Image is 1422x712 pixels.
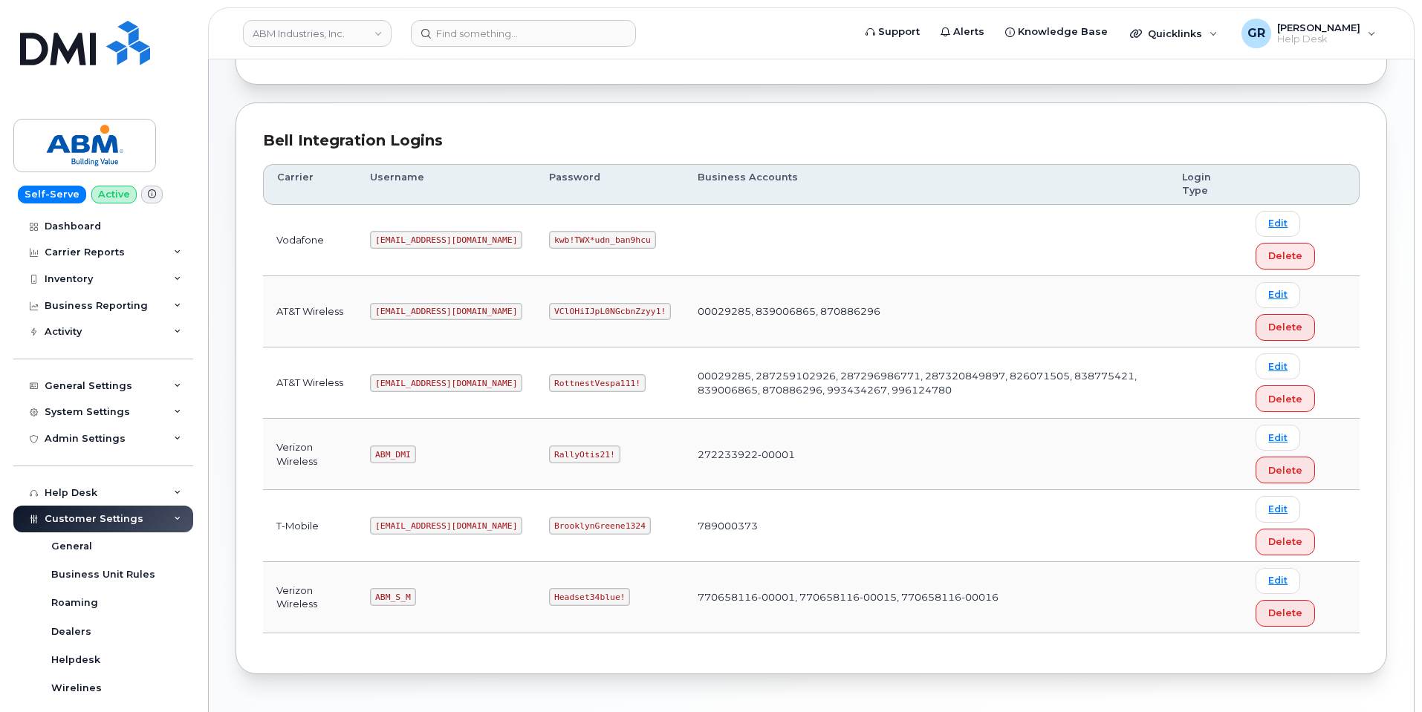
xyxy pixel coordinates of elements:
button: Delete [1256,243,1315,270]
th: Carrier [263,164,357,205]
th: Password [536,164,684,205]
code: [EMAIL_ADDRESS][DOMAIN_NAME] [370,517,522,535]
td: Verizon Wireless [263,419,357,490]
span: Help Desk [1277,33,1360,45]
span: Quicklinks [1148,27,1202,39]
span: GR [1247,25,1265,42]
th: Business Accounts [684,164,1169,205]
a: Edit [1256,425,1300,451]
a: Edit [1256,282,1300,308]
a: Edit [1256,353,1300,379]
td: AT&T Wireless [263,347,357,419]
a: ABM Industries, Inc. [243,20,392,47]
button: Delete [1256,385,1315,412]
td: T-Mobile [263,490,357,561]
span: Delete [1268,392,1302,406]
button: Delete [1256,457,1315,483]
td: 00029285, 287259102926, 287296986771, 287320849897, 826071505, 838775421, 839006865, 870886296, 9... [684,347,1169,419]
input: Find something... [411,20,636,47]
button: Delete [1256,600,1315,627]
code: BrooklynGreene1324 [549,517,650,535]
td: 00029285, 839006865, 870886296 [684,276,1169,347]
td: 770658116-00001, 770658116-00015, 770658116-00016 [684,562,1169,633]
span: Support [878,25,920,39]
td: 272233922-00001 [684,419,1169,490]
a: Knowledge Base [995,17,1118,47]
a: Edit [1256,211,1300,237]
div: Bell Integration Logins [263,130,1360,151]
code: [EMAIL_ADDRESS][DOMAIN_NAME] [370,231,522,249]
td: 789000373 [684,490,1169,561]
code: Headset34blue! [549,588,630,606]
span: [PERSON_NAME] [1277,22,1360,33]
button: Delete [1256,529,1315,555]
span: Delete [1268,463,1302,477]
div: Gabriel Rains [1231,19,1386,48]
code: [EMAIL_ADDRESS][DOMAIN_NAME] [370,374,522,392]
code: ABM_DMI [370,445,415,463]
span: Delete [1268,606,1302,620]
td: Vodafone [263,205,357,276]
code: RottnestVespa111! [549,374,646,392]
span: Delete [1268,535,1302,549]
a: Support [855,17,930,47]
span: Alerts [953,25,984,39]
span: Delete [1268,249,1302,263]
a: Edit [1256,568,1300,594]
button: Delete [1256,314,1315,341]
th: Username [357,164,536,205]
th: Login Type [1169,164,1242,205]
code: VClOHiIJpL0NGcbnZzyy1! [549,303,671,321]
code: [EMAIL_ADDRESS][DOMAIN_NAME] [370,303,522,321]
code: RallyOtis21! [549,445,620,463]
td: AT&T Wireless [263,276,357,347]
a: Alerts [930,17,995,47]
span: Knowledge Base [1018,25,1108,39]
a: Edit [1256,496,1300,522]
code: ABM_S_M [370,588,415,606]
div: Quicklinks [1120,19,1228,48]
code: kwb!TWX*udn_ban9hcu [549,231,655,249]
span: Delete [1268,320,1302,334]
td: Verizon Wireless [263,562,357,633]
